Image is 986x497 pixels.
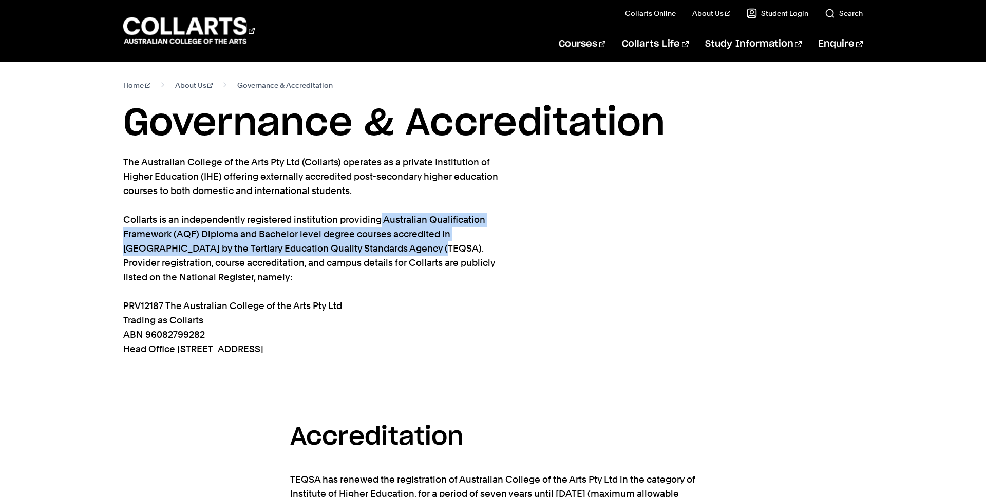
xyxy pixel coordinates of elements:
[123,155,498,356] p: The Australian College of the Arts Pty Ltd (Collarts) operates as a private Institution of Higher...
[559,27,605,61] a: Courses
[625,8,676,18] a: Collarts Online
[175,78,213,92] a: About Us
[123,16,255,45] div: Go to homepage
[692,8,730,18] a: About Us
[622,27,688,61] a: Collarts Life
[818,27,863,61] a: Enquire
[747,8,808,18] a: Student Login
[123,101,863,147] h1: Governance & Accreditation
[705,27,802,61] a: Study Information
[237,78,333,92] span: Governance & Accreditation
[290,418,696,457] h3: Accreditation
[825,8,863,18] a: Search
[123,78,150,92] a: Home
